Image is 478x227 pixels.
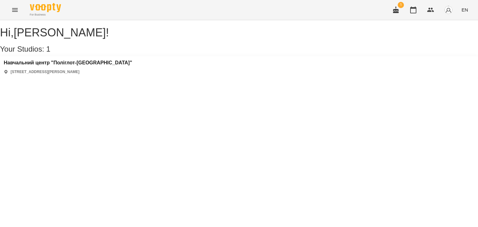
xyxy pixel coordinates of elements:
[46,45,50,53] span: 1
[459,4,471,16] button: EN
[462,7,468,13] span: EN
[30,13,61,17] span: For Business
[398,2,404,8] span: 1
[4,60,132,66] a: Навчальний центр "Поліглот-[GEOGRAPHIC_DATA]"
[7,2,22,17] button: Menu
[11,69,79,75] p: [STREET_ADDRESS][PERSON_NAME]
[444,6,453,14] img: avatar_s.png
[30,3,61,12] img: Voopty Logo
